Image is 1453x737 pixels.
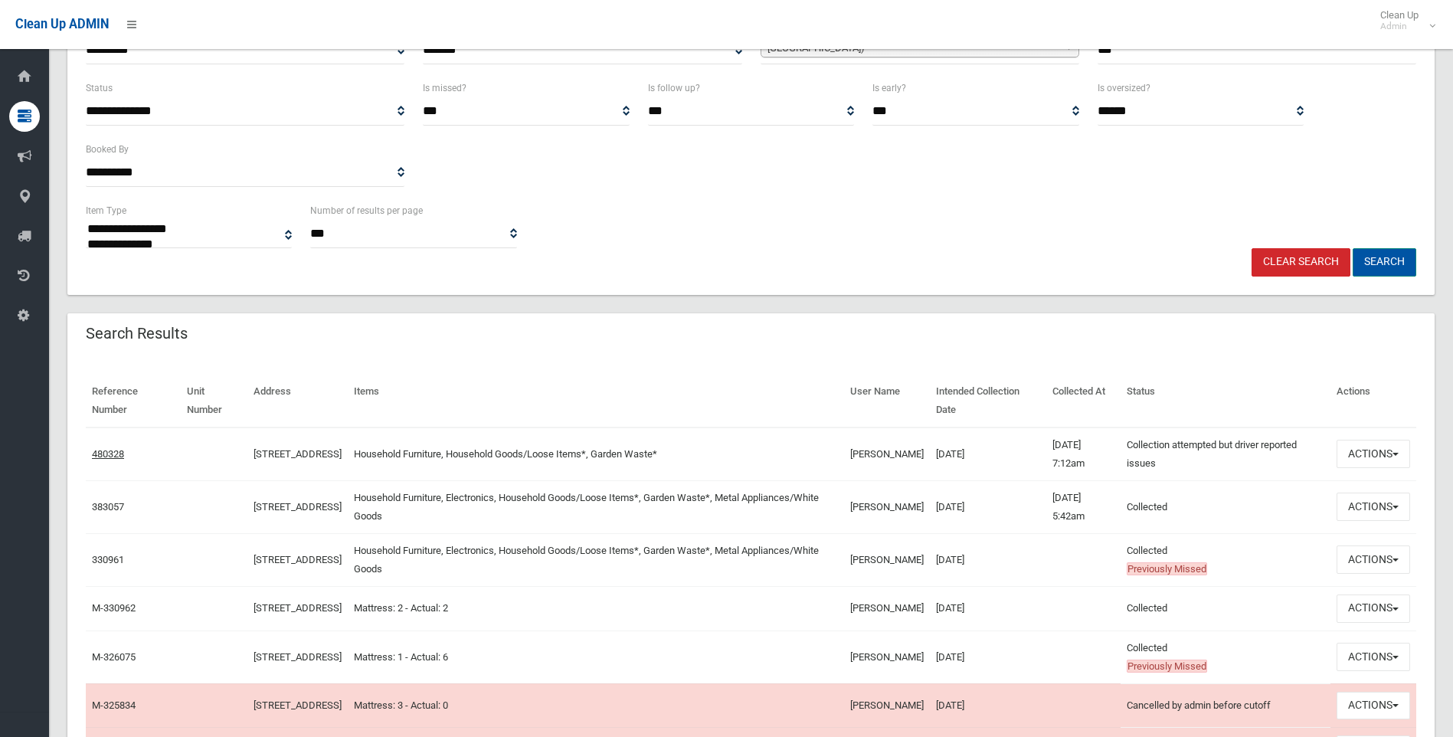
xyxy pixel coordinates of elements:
td: Cancelled by admin before cutoff [1121,683,1330,728]
td: [PERSON_NAME] [844,533,930,586]
th: Address [247,375,348,427]
th: Reference Number [86,375,181,427]
td: [PERSON_NAME] [844,427,930,481]
td: Collected [1121,631,1330,683]
td: [PERSON_NAME] [844,586,930,631]
span: Clean Up [1373,9,1434,32]
a: M-325834 [92,699,136,711]
td: [DATE] [930,427,1046,481]
button: Actions [1337,692,1410,720]
th: Status [1121,375,1330,427]
td: [DATE] 7:12am [1046,427,1121,481]
label: Is missed? [423,80,466,97]
th: Items [348,375,844,427]
td: Collection attempted but driver reported issues [1121,427,1330,481]
button: Actions [1337,643,1410,671]
small: Admin [1380,21,1419,32]
td: [PERSON_NAME] [844,480,930,533]
label: Is early? [872,80,906,97]
td: [PERSON_NAME] [844,631,930,683]
a: M-326075 [92,651,136,663]
td: Mattress: 1 - Actual: 6 [348,631,844,683]
a: 383057 [92,501,124,513]
a: [STREET_ADDRESS] [254,602,342,614]
td: Collected [1121,480,1330,533]
th: Unit Number [181,375,247,427]
td: Collected [1121,586,1330,631]
td: Mattress: 2 - Actual: 2 [348,586,844,631]
label: Number of results per page [310,202,423,219]
td: Collected [1121,533,1330,586]
td: [DATE] [930,586,1046,631]
td: Household Furniture, Electronics, Household Goods/Loose Items*, Garden Waste*, Metal Appliances/W... [348,533,844,586]
td: [DATE] 5:42am [1046,480,1121,533]
button: Actions [1337,440,1410,468]
th: User Name [844,375,930,427]
td: Household Furniture, Household Goods/Loose Items*, Garden Waste* [348,427,844,481]
a: 480328 [92,448,124,460]
td: [DATE] [930,480,1046,533]
td: Mattress: 3 - Actual: 0 [348,683,844,728]
td: [DATE] [930,631,1046,683]
a: [STREET_ADDRESS] [254,554,342,565]
th: Actions [1330,375,1416,427]
button: Actions [1337,493,1410,521]
a: M-330962 [92,602,136,614]
a: [STREET_ADDRESS] [254,651,342,663]
header: Search Results [67,319,206,349]
button: Search [1353,248,1416,277]
td: [DATE] [930,683,1046,728]
label: Booked By [86,141,129,158]
span: Previously Missed [1127,562,1207,575]
a: Clear Search [1252,248,1350,277]
span: Previously Missed [1127,660,1207,673]
label: Is follow up? [648,80,700,97]
a: 330961 [92,554,124,565]
span: Clean Up ADMIN [15,17,109,31]
label: Item Type [86,202,126,219]
label: Is oversized? [1098,80,1150,97]
th: Collected At [1046,375,1121,427]
th: Intended Collection Date [930,375,1046,427]
button: Actions [1337,545,1410,574]
td: [PERSON_NAME] [844,683,930,728]
a: [STREET_ADDRESS] [254,501,342,513]
a: [STREET_ADDRESS] [254,699,342,711]
label: Status [86,80,113,97]
a: [STREET_ADDRESS] [254,448,342,460]
td: Household Furniture, Electronics, Household Goods/Loose Items*, Garden Waste*, Metal Appliances/W... [348,480,844,533]
td: [DATE] [930,533,1046,586]
button: Actions [1337,595,1410,623]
